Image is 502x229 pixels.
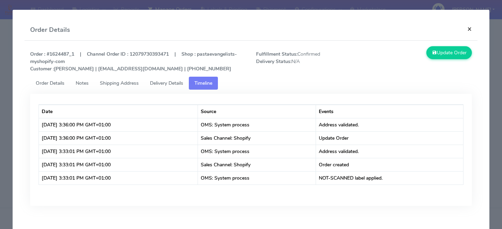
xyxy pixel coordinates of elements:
button: Close [462,20,477,38]
span: Shipping Address [100,80,139,86]
td: Address validated. [316,118,463,131]
td: Order created [316,158,463,171]
td: OMS: System process [198,118,316,131]
th: Source [198,105,316,118]
td: [DATE] 3:33:01 PM GMT+01:00 [39,158,198,171]
span: Timeline [194,80,212,86]
strong: Fulfillment Status: [256,51,297,57]
td: OMS: System process [198,171,316,185]
td: Update Order [316,131,463,145]
td: OMS: System process [198,145,316,158]
td: Address validated. [316,145,463,158]
span: Notes [76,80,89,86]
button: Update Order [426,46,472,59]
td: [DATE] 3:33:01 PM GMT+01:00 [39,171,198,185]
span: Confirmed N/A [251,50,364,72]
strong: Order : #1624487_1 | Channel Order ID : 12079730393471 | Shop : pastaevangelists-myshopify-com [P... [30,51,237,72]
span: Delivery Details [150,80,183,86]
th: Events [316,105,463,118]
td: NOT-SCANNED label applied. [316,171,463,185]
td: Sales Channel: Shopify [198,158,316,171]
td: [DATE] 3:36:00 PM GMT+01:00 [39,131,198,145]
th: Date [39,105,198,118]
td: [DATE] 3:36:00 PM GMT+01:00 [39,118,198,131]
span: Order Details [36,80,64,86]
strong: Customer : [30,65,54,72]
td: [DATE] 3:33:01 PM GMT+01:00 [39,145,198,158]
strong: Delivery Status: [256,58,291,65]
td: Sales Channel: Shopify [198,131,316,145]
h4: Order Details [30,25,70,35]
ul: Tabs [30,77,472,90]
